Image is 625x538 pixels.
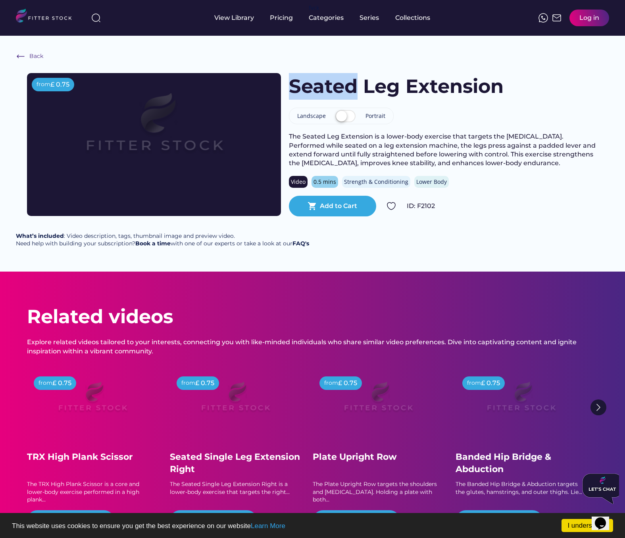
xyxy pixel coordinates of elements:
[327,372,429,429] img: Frame%2079%20%281%29.svg
[579,471,619,507] iframe: chat widget
[16,232,309,248] div: : Video description, tags, thumbnail image and preview video. Need help with building your subscr...
[181,379,195,387] div: from
[16,52,25,61] img: Frame%20%286%29.svg
[320,202,357,210] div: Add to Cart
[16,232,64,239] strong: What’s included
[313,451,444,463] div: Plate Upright Row
[562,519,613,532] a: I understand!
[27,303,173,330] div: Related videos
[309,13,344,22] div: Categories
[467,379,481,387] div: from
[29,52,43,60] div: Back
[592,506,617,530] iframe: chat widget
[365,112,385,120] div: Portrait
[590,399,606,415] img: Group%201000002322%20%281%29.svg
[37,81,50,89] div: from
[387,201,396,211] img: Group%201000002324.svg
[170,451,301,476] div: Seated Single Leg Extension Right
[50,80,69,89] div: £ 0.75
[313,480,444,504] div: The Plate Upright Row targets the shoulders and [MEDICAL_DATA]. Holding a plate with both...
[52,73,256,187] img: Frame%2079%20%281%29.svg
[289,73,504,100] h1: Seated Leg Extension
[214,13,254,22] div: View Library
[292,240,309,247] a: FAQ's
[42,372,143,429] img: Frame%2079%20%281%29.svg
[579,13,599,22] div: Log in
[91,13,101,23] img: search-normal%203.svg
[289,132,598,168] div: The Seated Leg Extension is a lower-body exercise that targets the [MEDICAL_DATA]. Performed whil...
[324,379,338,387] div: from
[27,480,158,504] div: The TRX High Plank Scissor is a core and lower-body exercise performed in a high plank...
[456,480,587,496] div: The Banded Hip Bridge & Abduction targets the glutes, hamstrings, and outer thighs. Lie...
[552,13,562,23] img: Frame%2051.svg
[27,338,598,356] div: Explore related videos tailored to your interests, connecting you with like-minded individuals wh...
[309,4,319,12] div: fvck
[344,178,408,186] div: Strength & Conditioning
[456,451,587,476] div: Banded Hip Bridge & Abduction
[27,451,158,463] div: TRX High Plank Scissor
[297,112,326,120] div: Landscape
[291,178,306,186] div: Video
[407,202,598,210] div: ID: F2102
[12,523,613,529] p: This website uses cookies to ensure you get the best experience on our website
[308,201,317,211] button: shopping_cart
[38,379,52,387] div: from
[416,178,447,186] div: Lower Body
[3,3,43,33] img: Chat attention grabber
[270,13,293,22] div: Pricing
[395,13,430,22] div: Collections
[16,9,79,25] img: LOGO.svg
[185,372,286,429] img: Frame%2079%20%281%29.svg
[135,240,171,247] a: Book a time
[538,13,548,23] img: meteor-icons_whatsapp%20%281%29.svg
[313,178,336,186] div: 0.5 mins
[470,372,572,429] img: Frame%2079%20%281%29.svg
[251,522,285,530] a: Learn More
[360,13,379,22] div: Series
[170,480,301,496] div: The Seated Single Leg Extension Right is a lower-body exercise that targets the right...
